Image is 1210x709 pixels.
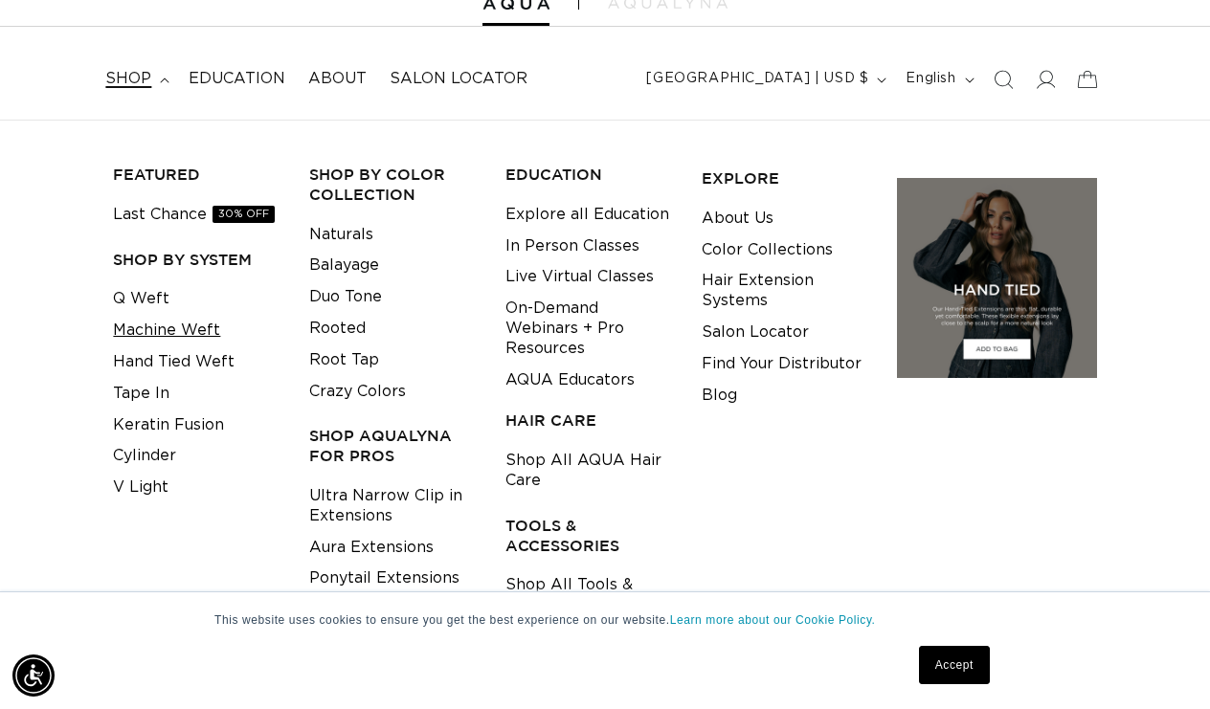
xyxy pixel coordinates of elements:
a: Ultra Narrow Clip in Extensions [309,480,476,532]
a: Cylinder [113,440,176,472]
a: Accept [919,646,990,684]
a: Ponytail Extensions [309,563,459,594]
a: Hair Extension Systems [702,265,868,317]
summary: Search [982,58,1024,100]
a: About [297,57,378,100]
a: Salon Locator [378,57,539,100]
a: In Person Classes [505,231,639,262]
a: Root Tap [309,344,379,376]
span: shop [105,69,151,89]
button: [GEOGRAPHIC_DATA] | USD $ [635,61,894,98]
span: [GEOGRAPHIC_DATA] | USD $ [646,69,868,89]
a: Q Weft [113,283,169,315]
h3: EDUCATION [505,165,672,185]
h3: SHOP BY SYSTEM [113,250,280,270]
a: About Us [702,203,773,234]
h3: HAIR CARE [505,410,672,431]
a: Learn more about our Cookie Policy. [670,613,876,627]
a: Balayage [309,250,379,281]
div: Accessibility Menu [12,654,55,697]
h3: EXPLORE [702,168,868,188]
span: About [308,69,367,89]
span: English [906,69,955,89]
button: English [894,61,981,98]
iframe: Chat Widget [1114,617,1210,709]
a: Live Virtual Classes [505,261,654,293]
h3: TOOLS & ACCESSORIES [505,516,672,556]
a: Color Collections [702,234,833,266]
a: Explore all Education [505,199,669,231]
a: Aura Extensions [309,532,434,564]
h3: FEATURED [113,165,280,185]
a: Find Your Distributor [702,348,862,380]
a: Crazy Colors [309,376,406,408]
a: Last Chance30% OFF [113,199,275,231]
summary: shop [94,57,177,100]
a: Blog [702,380,737,411]
h3: Shop AquaLyna for Pros [309,426,476,466]
a: Salon Locator [702,317,809,348]
a: Shop All Tools & Accessories [505,569,672,621]
a: AQUA Educators [505,365,635,396]
a: Tape In [113,378,169,410]
span: Education [189,69,285,89]
span: Salon Locator [390,69,527,89]
span: 30% OFF [213,206,275,223]
a: V Light [113,472,168,503]
a: Rooted [309,313,366,344]
p: This website uses cookies to ensure you get the best experience on our website. [214,611,996,629]
a: Keratin Fusion [113,410,224,441]
a: On-Demand Webinars + Pro Resources [505,293,672,364]
a: Naturals [309,219,373,251]
a: Duo Tone [309,281,382,313]
a: Hand Tied Weft [113,346,235,378]
h3: Shop by Color Collection [309,165,476,205]
a: Shop All AQUA Hair Care [505,445,672,497]
a: Machine Weft [113,315,220,346]
a: Education [177,57,297,100]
